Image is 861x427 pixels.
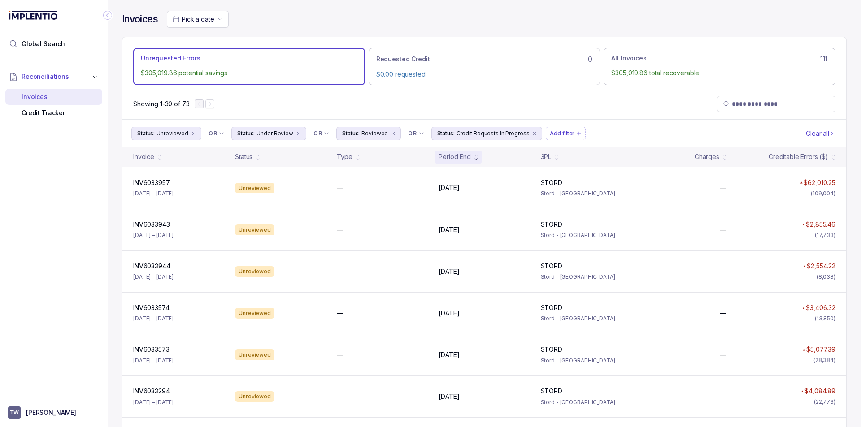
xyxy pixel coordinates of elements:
[437,129,455,138] p: Status:
[237,129,255,138] p: Status:
[815,314,835,323] div: (13,850)
[720,309,726,318] p: —
[133,178,170,187] p: INV6033957
[541,272,632,281] p: Stord - [GEOGRAPHIC_DATA]
[167,11,229,28] button: Date Range Picker
[815,231,835,240] div: (17,733)
[337,350,343,359] p: —
[541,220,562,229] p: STORD
[133,398,174,407] p: [DATE] – [DATE]
[235,224,274,235] div: Unreviewed
[257,129,293,138] p: Under Review
[205,127,228,140] button: Filter Chip Connector undefined
[342,129,360,138] p: Status:
[408,130,417,137] p: OR
[404,127,427,140] button: Filter Chip Connector undefined
[541,152,552,161] div: 3PL
[122,13,158,26] h4: Invoices
[807,262,835,271] p: $2,554.22
[5,87,102,123] div: Reconciliations
[133,48,835,85] ul: Action Tab Group
[5,67,102,86] button: Reconciliations
[541,262,562,271] p: STORD
[376,55,430,64] p: Requested Credit
[235,152,252,161] div: Status
[133,220,170,229] p: INV6033943
[133,303,170,312] p: INV6033574
[8,406,21,419] span: User initials
[800,181,803,184] img: red pointer upwards
[141,54,200,63] p: Unrequested Errors
[390,130,397,137] div: remove content
[820,55,828,62] h6: 111
[336,127,401,140] button: Filter Chip Reviewed
[814,397,835,406] div: (22,773)
[173,15,214,24] search: Date Range Picker
[133,314,174,323] p: [DATE] – [DATE]
[546,127,586,140] li: Filter Chip Add filter
[802,307,805,309] img: red pointer upwards
[231,127,306,140] button: Filter Chip Under Review
[337,225,343,234] p: —
[337,267,343,276] p: —
[720,225,726,234] p: —
[235,183,274,194] div: Unreviewed
[157,129,188,138] p: Unreviewed
[133,262,170,271] p: INV6033944
[22,39,65,48] span: Global Search
[802,224,805,226] img: red pointer upwards
[133,231,174,240] p: [DATE] – [DATE]
[102,10,113,21] div: Collapse Icon
[457,129,530,138] p: Credit Requests In Progress
[337,152,352,161] div: Type
[541,345,562,354] p: STORD
[22,72,69,81] span: Reconciliations
[806,345,835,354] p: $5,077.39
[720,267,726,276] p: —
[26,408,76,417] p: [PERSON_NAME]
[439,392,459,401] p: [DATE]
[720,350,726,359] p: —
[361,129,388,138] p: Reviewed
[813,356,835,365] div: (28,384)
[133,152,154,161] div: Invoice
[209,130,224,137] li: Filter Chip Connector undefined
[611,69,828,78] p: $305,019.86 total recoverable
[235,308,274,319] div: Unreviewed
[541,231,632,240] p: Stord - [GEOGRAPHIC_DATA]
[541,314,632,323] p: Stord - [GEOGRAPHIC_DATA]
[541,303,562,312] p: STORD
[720,183,726,192] p: —
[337,183,343,192] p: —
[541,387,562,396] p: STORD
[439,267,459,276] p: [DATE]
[439,152,471,161] div: Period End
[313,130,322,137] p: OR
[141,69,357,78] p: $305,019.86 potential savings
[337,392,343,401] p: —
[720,392,726,401] p: —
[550,129,574,138] p: Add filter
[439,225,459,234] p: [DATE]
[137,129,155,138] p: Status:
[235,266,274,277] div: Unreviewed
[439,350,459,359] p: [DATE]
[337,309,343,318] p: —
[13,89,95,105] div: Invoices
[190,130,197,137] div: remove content
[541,189,632,198] p: Stord - [GEOGRAPHIC_DATA]
[817,272,835,281] div: (8,038)
[235,391,274,402] div: Unreviewed
[8,406,100,419] button: User initials[PERSON_NAME]
[695,152,719,161] div: Charges
[804,387,835,396] p: $4,084.89
[804,127,837,140] button: Clear Filters
[439,309,459,318] p: [DATE]
[13,105,95,121] div: Credit Tracker
[541,178,562,187] p: STORD
[133,189,174,198] p: [DATE] – [DATE]
[804,178,835,187] p: $62,010.25
[806,220,835,229] p: $2,855.46
[408,130,424,137] li: Filter Chip Connector undefined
